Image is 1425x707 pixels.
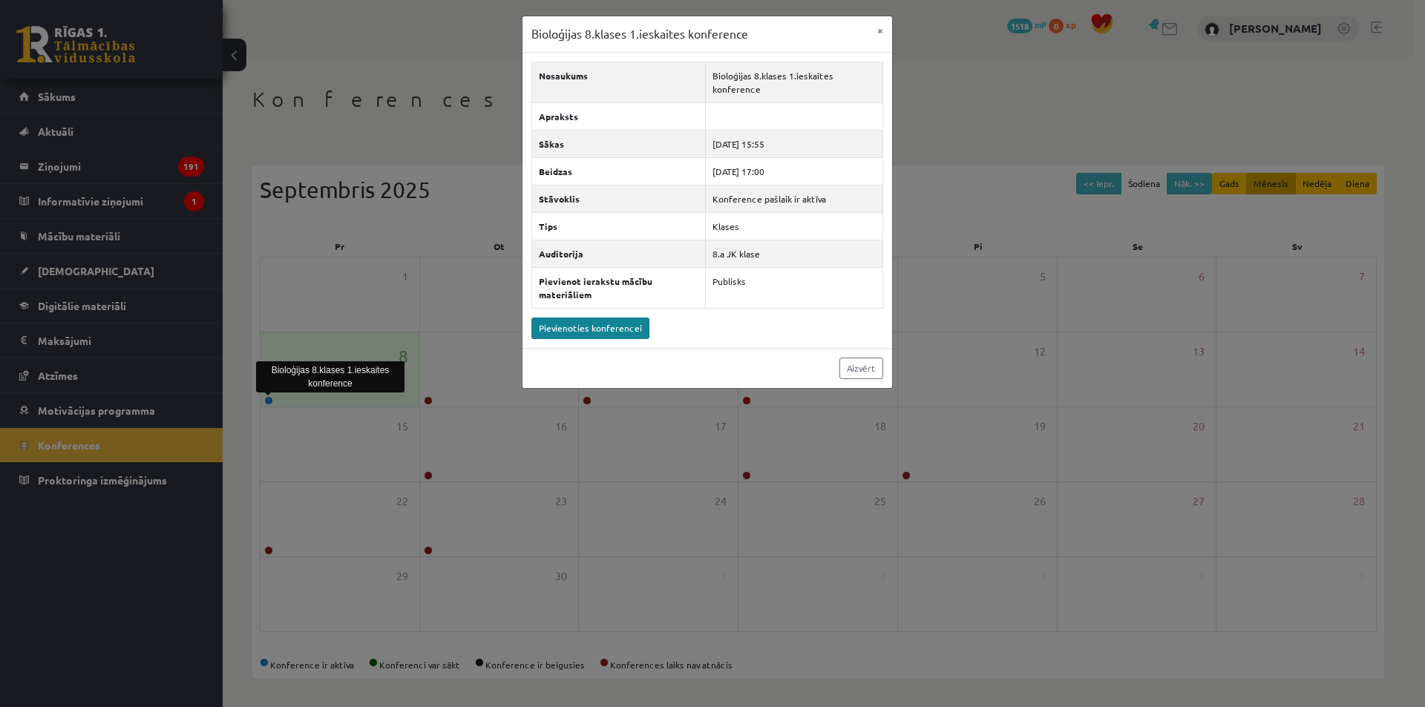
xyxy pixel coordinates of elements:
[531,25,748,43] h3: Bioloģijas 8.klases 1.ieskaites konference
[531,157,706,185] th: Beidzas
[706,267,882,308] td: Publisks
[706,240,882,267] td: 8.a JK klase
[531,267,706,308] th: Pievienot ierakstu mācību materiāliem
[868,16,892,45] button: ×
[531,318,649,339] a: Pievienoties konferencei
[531,185,706,212] th: Stāvoklis
[706,130,882,157] td: [DATE] 15:55
[256,361,404,392] div: Bioloģijas 8.klases 1.ieskaites konference
[706,157,882,185] td: [DATE] 17:00
[706,62,882,102] td: Bioloģijas 8.klases 1.ieskaites konference
[531,62,706,102] th: Nosaukums
[531,102,706,130] th: Apraksts
[531,240,706,267] th: Auditorija
[531,212,706,240] th: Tips
[706,185,882,212] td: Konference pašlaik ir aktīva
[706,212,882,240] td: Klases
[531,130,706,157] th: Sākas
[839,358,883,379] a: Aizvērt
